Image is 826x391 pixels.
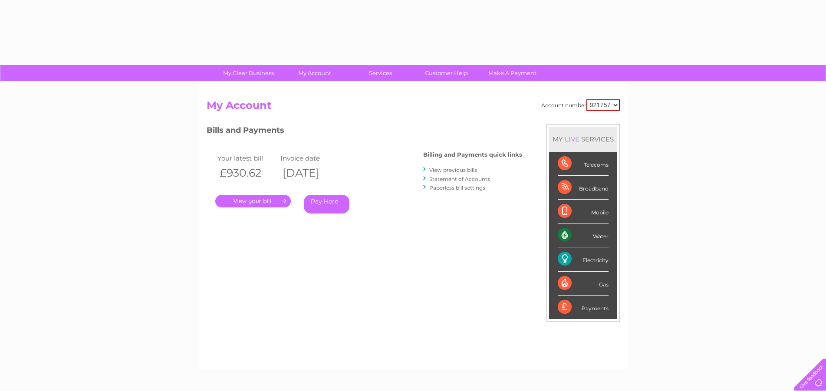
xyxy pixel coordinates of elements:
a: Statement of Accounts [429,176,490,182]
div: Account number [541,99,620,111]
h2: My Account [207,99,620,116]
div: Mobile [558,200,609,223]
td: Your latest bill [215,152,278,164]
h3: Bills and Payments [207,124,522,139]
a: Customer Help [411,65,482,81]
div: MY SERVICES [549,127,617,151]
div: Payments [558,296,609,319]
a: . [215,195,291,207]
a: Pay Here [304,195,349,214]
div: Gas [558,272,609,296]
a: View previous bills [429,167,477,173]
a: My Account [279,65,350,81]
a: Paperless bill settings [429,184,485,191]
th: £930.62 [215,164,278,182]
a: My Clear Business [213,65,284,81]
a: Make A Payment [477,65,548,81]
div: LIVE [563,135,581,143]
div: Water [558,223,609,247]
h4: Billing and Payments quick links [423,151,522,158]
div: Broadband [558,176,609,200]
div: Electricity [558,247,609,271]
div: Telecoms [558,152,609,176]
th: [DATE] [278,164,341,182]
td: Invoice date [278,152,341,164]
a: Services [345,65,416,81]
